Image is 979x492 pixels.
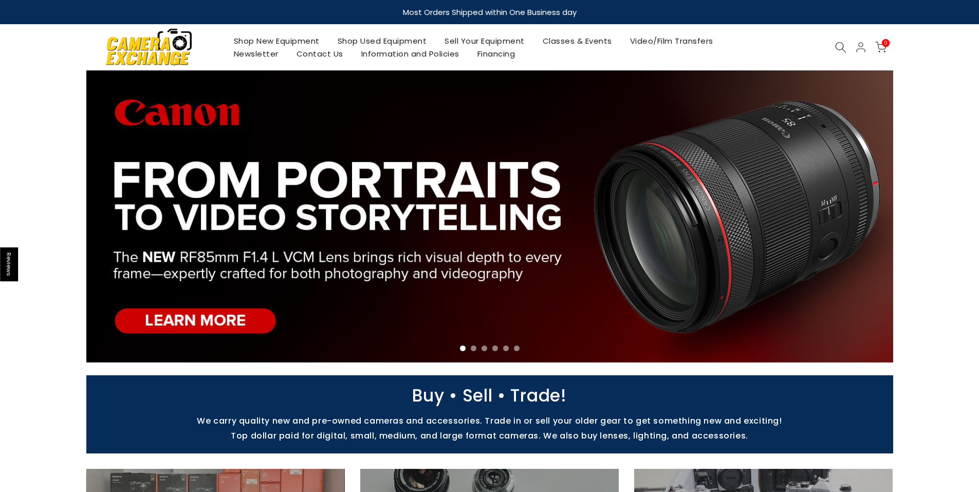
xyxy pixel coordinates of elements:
[81,391,898,400] p: Buy • Sell • Trade!
[875,42,886,53] a: 0
[503,345,509,351] li: Page dot 5
[468,47,524,60] a: Financing
[514,345,520,351] li: Page dot 6
[225,47,287,60] a: Newsletter
[287,47,352,60] a: Contact Us
[533,34,621,47] a: Classes & Events
[352,47,468,60] a: Information and Policies
[882,39,890,47] span: 0
[225,34,328,47] a: Shop New Equipment
[492,345,498,351] li: Page dot 4
[81,416,898,426] p: We carry quality new and pre-owned cameras and accessories. Trade in or sell your older gear to g...
[482,345,487,351] li: Page dot 3
[81,431,898,441] p: Top dollar paid for digital, small, medium, and large format cameras. We also buy lenses, lightin...
[621,34,722,47] a: Video/Film Transfers
[460,345,466,351] li: Page dot 1
[471,345,476,351] li: Page dot 2
[436,34,534,47] a: Sell Your Equipment
[403,7,577,17] strong: Most Orders Shipped within One Business day
[328,34,436,47] a: Shop Used Equipment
